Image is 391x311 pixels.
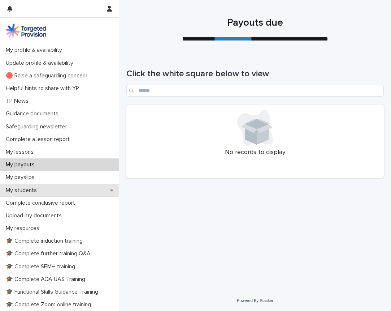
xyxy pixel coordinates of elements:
[3,250,96,257] p: 🎓 Complete further training Q&A
[3,149,39,155] p: My lessons
[3,60,79,67] p: Update profile & availability
[3,200,81,206] p: Complete conclusive report
[126,85,384,97] input: Search
[3,123,73,130] p: Safeguarding newsletter
[6,24,46,38] img: M5nRWzHhSzIhMunXDL62
[3,110,64,117] p: Guidance documents
[3,187,43,194] p: My students
[3,238,88,244] p: 🎓 Complete induction training
[3,85,85,92] p: Helpful hints to share with YP
[131,149,379,157] p: No records to display
[3,174,40,181] p: My payslips
[3,72,93,79] p: 🔴 Raise a safeguarding concern
[3,263,81,270] p: 🎓 Complete SEMH training
[3,301,97,308] p: 🎓 Complete Zoom online training
[3,276,91,283] p: 🎓 Complete AQA UAS Training
[3,47,68,54] p: My profile & availability
[3,212,68,219] p: Upload my documents
[3,225,45,232] p: My resources
[3,98,34,105] p: TP News
[237,298,273,303] a: Powered By Stacker
[126,69,384,79] h1: Click the white square below to view
[126,17,384,29] h1: Payouts due
[3,289,104,295] p: 🎓 Functional Skills Guidance Training
[3,136,75,143] p: Complete a lesson report
[3,161,40,168] p: My payouts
